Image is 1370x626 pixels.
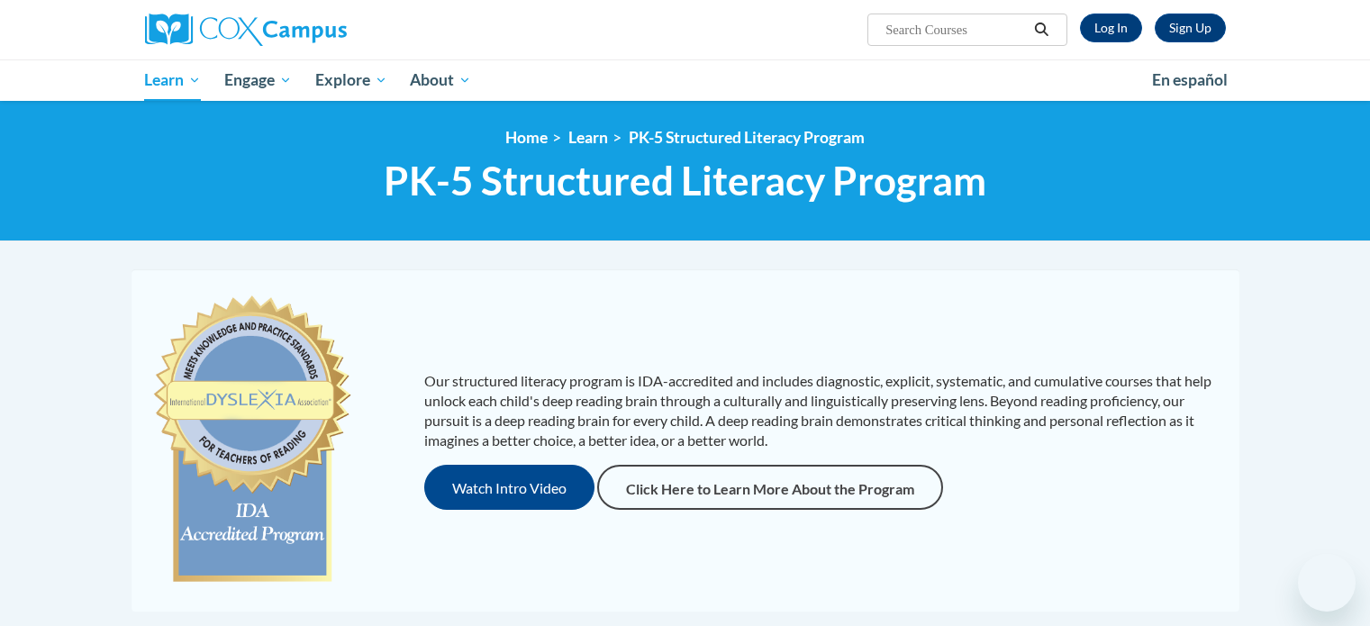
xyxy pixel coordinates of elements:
a: About [398,59,483,101]
a: Cox Campus [145,14,487,46]
span: About [410,69,471,91]
a: En español [1140,61,1239,99]
button: Watch Intro Video [424,465,594,510]
img: c477cda6-e343-453b-bfce-d6f9e9818e1c.png [150,287,356,594]
span: Learn [144,69,201,91]
img: Cox Campus [145,14,347,46]
a: Home [505,128,548,147]
a: PK-5 Structured Literacy Program [629,128,865,147]
a: Engage [213,59,304,101]
span: Engage [224,69,292,91]
input: Search Courses [884,19,1028,41]
span: PK-5 Structured Literacy Program [384,157,986,204]
a: Click Here to Learn More About the Program [597,465,943,510]
div: Main menu [118,59,1253,101]
a: Log In [1080,14,1142,42]
a: Learn [568,128,608,147]
a: Explore [304,59,399,101]
iframe: Button to launch messaging window [1298,554,1356,612]
span: En español [1152,70,1228,89]
a: Learn [133,59,213,101]
p: Our structured literacy program is IDA-accredited and includes diagnostic, explicit, systematic, ... [424,371,1221,450]
button: Search [1028,19,1055,41]
span: Explore [315,69,387,91]
a: Register [1155,14,1226,42]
